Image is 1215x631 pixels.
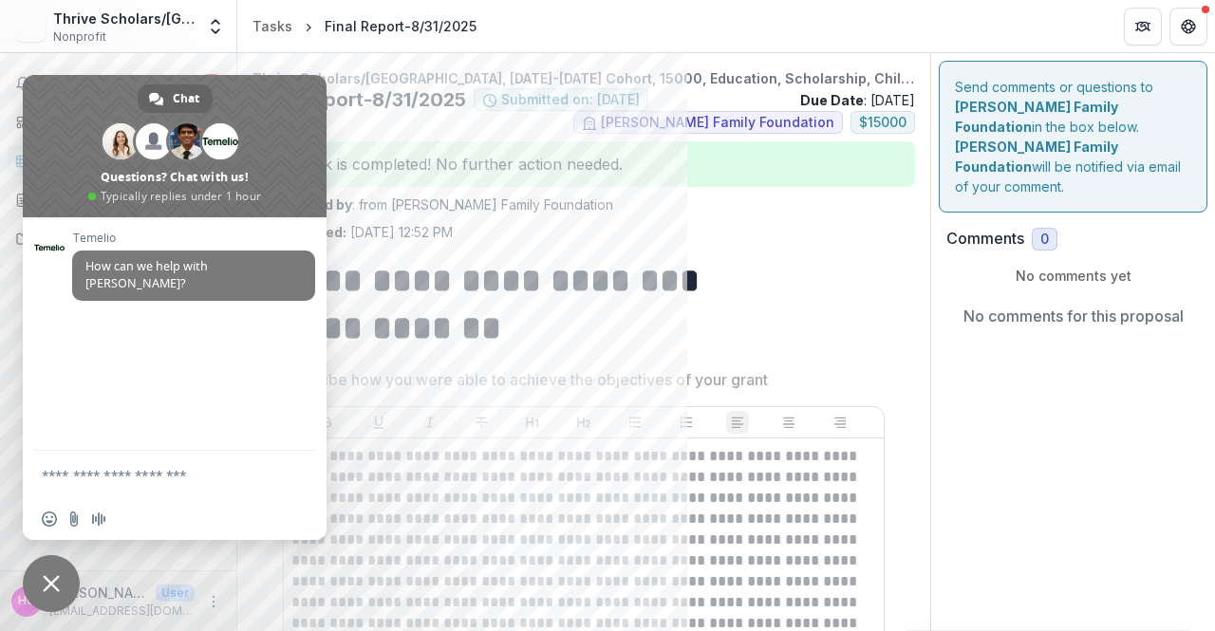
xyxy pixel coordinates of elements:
[53,28,106,46] span: Nonprofit
[42,451,270,498] textarea: Compose your message...
[202,590,225,613] button: More
[939,61,1207,213] div: Send comments or questions to in the box below. will be notified via email of your comment.
[85,258,208,291] span: How can we help with [PERSON_NAME]?
[15,11,46,42] img: Thrive Scholars/Jacksonville
[23,555,80,612] a: Close chat
[53,9,195,28] div: Thrive Scholars/[GEOGRAPHIC_DATA]
[156,585,195,602] p: User
[726,411,749,434] button: Align Left
[859,115,907,131] span: $ 15000
[800,92,864,108] strong: Due Date
[245,12,484,40] nav: breadcrumb
[501,92,640,108] span: Submitted on: [DATE]
[66,511,82,527] span: Send a file
[521,411,544,434] button: Heading 1
[601,115,834,131] span: [PERSON_NAME] Family Foundation
[8,68,229,99] button: Notifications1
[252,68,915,88] p: Thrive Scholars/[GEOGRAPHIC_DATA], [DATE]-[DATE] Cohort, 15000, Education, Scholarship, Children ...
[1040,232,1049,248] span: 0
[202,74,221,93] span: 1
[252,88,466,111] h2: Final Report-8/31/2025
[72,232,315,245] span: Temelio
[268,222,453,242] p: [DATE] 12:52 PM
[963,305,1184,327] p: No comments for this proposal
[138,84,213,113] a: Chat
[173,84,199,113] span: Chat
[8,223,229,254] a: Documents
[49,603,195,620] p: [EMAIL_ADDRESS][DOMAIN_NAME]
[955,139,1118,175] strong: [PERSON_NAME] Family Foundation
[946,266,1200,286] p: No comments yet
[1169,8,1207,46] button: Get Help
[91,511,106,527] span: Audio message
[955,99,1118,135] strong: [PERSON_NAME] Family Foundation
[1124,8,1162,46] button: Partners
[252,141,915,187] div: Task is completed! No further action needed.
[800,90,915,110] p: : [DATE]
[202,8,229,46] button: Open entity switcher
[470,411,493,434] button: Strike
[8,106,229,138] a: Dashboard
[268,195,900,214] p: : from [PERSON_NAME] Family Foundation
[49,583,148,603] p: [PERSON_NAME]
[252,16,292,36] div: Tasks
[675,411,698,434] button: Ordered List
[245,12,300,40] a: Tasks
[829,411,851,434] button: Align Right
[572,411,595,434] button: Heading 2
[624,411,646,434] button: Bullet List
[367,411,390,434] button: Underline
[777,411,800,434] button: Align Center
[316,411,339,434] button: Bold
[18,595,36,607] div: Hannah Oberholtzer
[283,368,768,391] p: Describe how you were able to achieve the objectives of your grant
[419,411,441,434] button: Italicize
[42,511,57,527] span: Insert an emoji
[325,16,477,36] div: Final Report-8/31/2025
[8,184,229,215] a: Proposals
[8,145,229,176] a: Tasks
[946,230,1024,248] h2: Comments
